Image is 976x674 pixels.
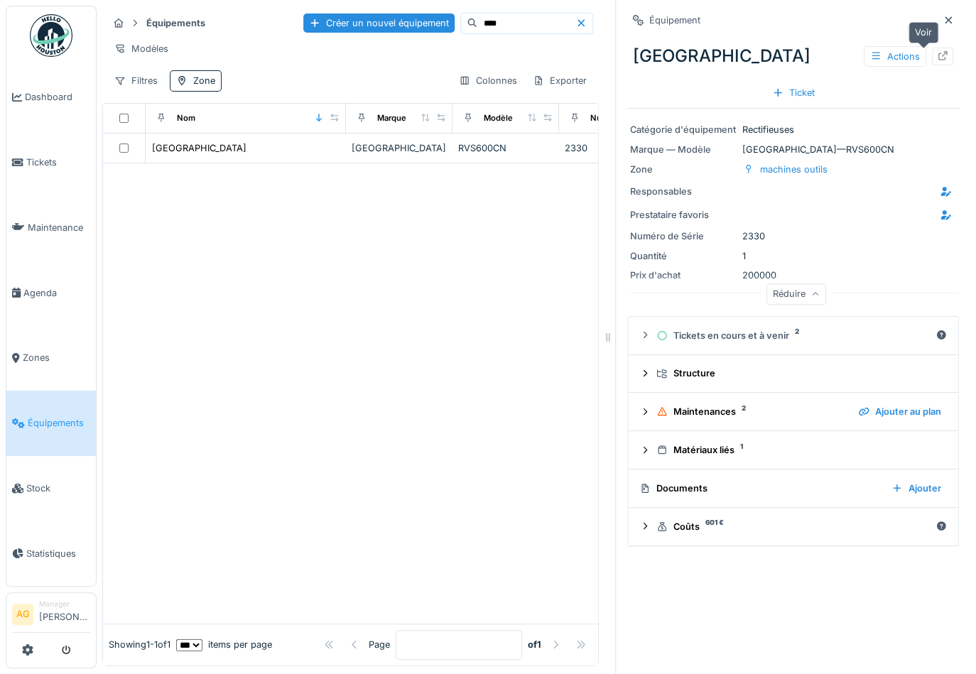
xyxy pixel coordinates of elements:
[656,329,930,342] div: Tickets en cours et à venir
[630,123,737,136] div: Catégorie d'équipement
[766,284,826,305] div: Réduire
[634,513,953,540] summary: Coûts601 €
[649,13,700,27] div: Équipement
[630,229,737,243] div: Numéro de Série
[303,13,455,33] div: Créer un nouvel équipement
[630,123,956,136] div: Rectifieuses
[6,391,96,456] a: Équipements
[630,268,956,282] div: 200000
[528,638,541,651] strong: of 1
[634,475,953,501] summary: DocumentsAjouter
[634,322,953,349] summary: Tickets en cours et à venir2
[108,38,175,59] div: Modèles
[639,482,880,495] div: Documents
[656,405,847,418] div: Maintenances
[28,416,90,430] span: Équipements
[630,268,737,282] div: Prix d'achat
[452,70,524,91] div: Colonnes
[760,163,828,176] div: machines outils
[28,221,90,234] span: Maintenance
[630,163,737,176] div: Zone
[630,185,737,198] div: Responsables
[630,229,956,243] div: 2330
[12,604,33,625] li: AG
[25,90,90,104] span: Dashboard
[6,260,96,325] a: Agenda
[656,443,941,457] div: Matériaux liés
[484,112,513,124] div: Modèle
[352,141,447,155] div: [GEOGRAPHIC_DATA]
[26,547,90,560] span: Statistiques
[6,130,96,195] a: Tickets
[656,520,930,533] div: Coûts
[23,351,90,364] span: Zones
[634,437,953,463] summary: Matériaux liés1
[565,141,660,155] div: 2330
[23,286,90,300] span: Agenda
[377,112,406,124] div: Marque
[886,479,947,498] div: Ajouter
[630,249,737,263] div: Quantité
[176,638,272,651] div: items per page
[39,599,90,609] div: Manager
[39,599,90,629] li: [PERSON_NAME]
[177,112,195,124] div: Nom
[630,143,737,156] div: Marque — Modèle
[634,361,953,387] summary: Structure
[526,70,593,91] div: Exporter
[6,195,96,261] a: Maintenance
[12,599,90,633] a: AG Manager[PERSON_NAME]
[6,456,96,521] a: Stock
[26,482,90,495] span: Stock
[141,16,211,30] strong: Équipements
[630,249,956,263] div: 1
[6,521,96,586] a: Statistiques
[193,74,215,87] div: Zone
[909,22,938,43] div: Voir
[30,14,72,57] img: Badge_color-CXgf-gQk.svg
[766,83,820,102] div: Ticket
[656,366,941,380] div: Structure
[852,402,947,421] div: Ajouter au plan
[26,156,90,169] span: Tickets
[630,208,737,222] div: Prestataire favoris
[864,46,926,67] div: Actions
[458,141,553,155] div: RVS600CN
[627,38,959,75] div: [GEOGRAPHIC_DATA]
[590,112,656,124] div: Numéro de Série
[108,70,164,91] div: Filtres
[6,65,96,130] a: Dashboard
[630,143,956,156] div: [GEOGRAPHIC_DATA] — RVS600CN
[152,141,246,155] div: [GEOGRAPHIC_DATA]
[369,638,390,651] div: Page
[6,325,96,391] a: Zones
[634,398,953,425] summary: Maintenances2Ajouter au plan
[109,638,170,651] div: Showing 1 - 1 of 1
